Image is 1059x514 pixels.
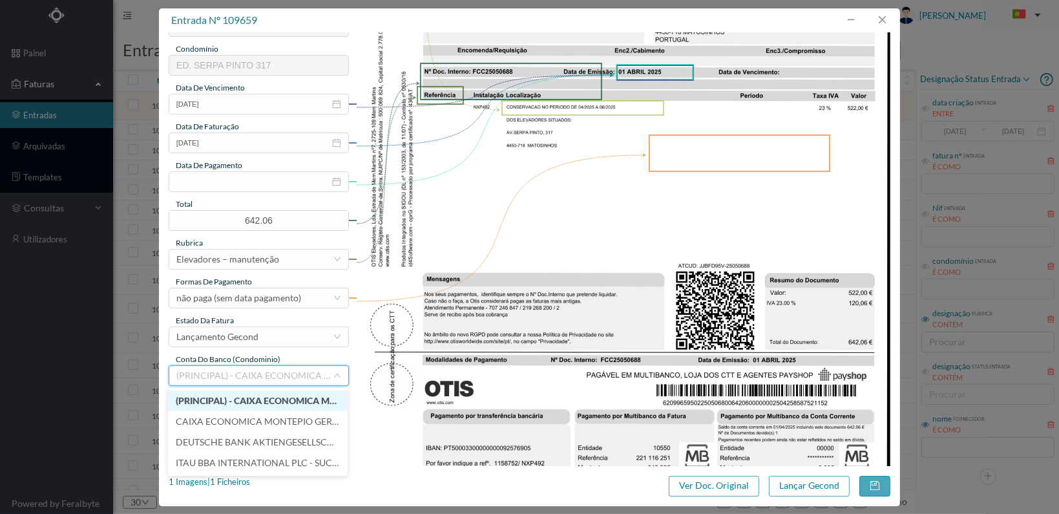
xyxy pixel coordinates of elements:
[333,333,341,341] i: icon: down
[669,476,759,497] button: Ver Doc. Original
[332,100,341,109] i: icon: calendar
[769,476,850,497] button: Lançar Gecond
[176,416,456,427] span: CAIXA ECONOMICA MONTEPIO GERAL (PT50 0036070150185117)
[333,294,341,302] i: icon: down
[176,250,279,269] div: Elevadores – manutenção
[176,83,245,92] span: data de vencimento
[176,327,258,347] div: Lançamento Gecond
[176,395,473,406] span: (PRINCIPAL) - CAIXA ECONOMICA MONTEPIO GERAL ([FINANCIAL_ID])
[171,14,257,26] span: entrada nº 109659
[1002,5,1046,25] button: PT
[176,288,301,308] div: não paga (sem data pagamento)
[176,277,252,286] span: Formas de Pagamento
[176,354,280,364] span: conta do banco (condominio)
[176,457,544,468] span: ITAU BBA INTERNATIONAL PLC - SUCURSAL EM [GEOGRAPHIC_DATA] ([FINANCIAL_ID])
[333,255,341,263] i: icon: down
[176,44,218,54] span: condomínio
[176,238,203,248] span: rubrica
[169,476,250,489] div: 1 Imagens | 1 Ficheiros
[176,316,234,325] span: estado da fatura
[176,199,193,209] span: total
[176,436,587,447] span: DEUTSCHE BANK AKTIENGESELLSCHAFT - SUCURSAL EM [GEOGRAPHIC_DATA] ([FINANCIAL_ID])
[332,177,341,186] i: icon: calendar
[333,372,341,380] i: icon: down
[176,122,239,131] span: data de faturação
[176,160,242,170] span: data de pagamento
[332,138,341,147] i: icon: calendar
